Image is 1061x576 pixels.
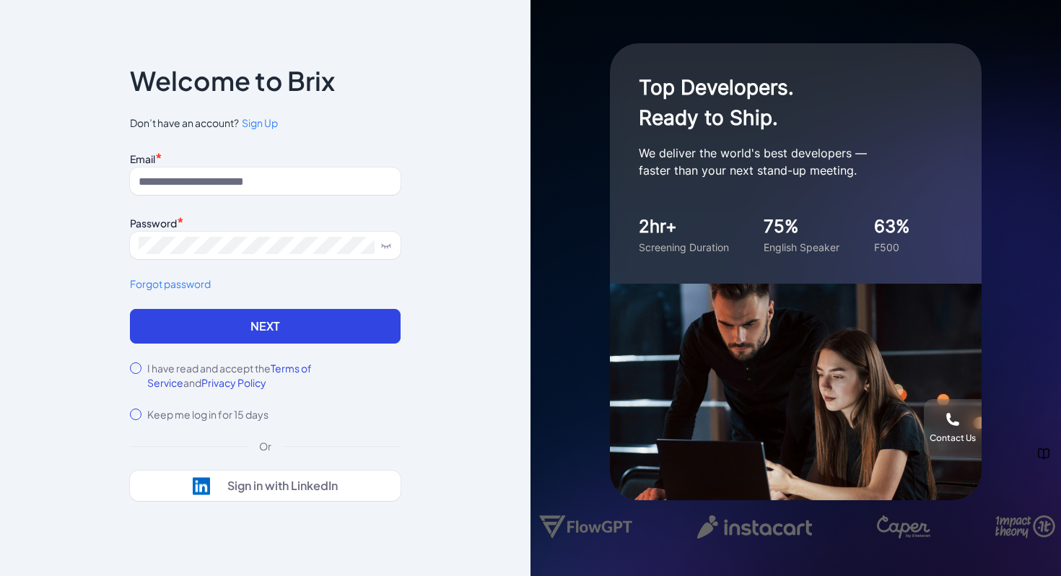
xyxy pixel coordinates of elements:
[201,376,266,389] span: Privacy Policy
[639,214,729,240] div: 2hr+
[764,214,839,240] div: 75%
[130,152,155,165] label: Email
[248,439,283,453] div: Or
[239,115,278,131] a: Sign Up
[764,240,839,255] div: English Speaker
[924,399,982,457] button: Contact Us
[874,214,910,240] div: 63%
[639,72,927,133] h1: Top Developers. Ready to Ship.
[639,240,729,255] div: Screening Duration
[930,432,976,444] div: Contact Us
[242,116,278,129] span: Sign Up
[147,361,401,390] label: I have read and accept the and
[130,471,401,501] button: Sign in with LinkedIn
[130,309,401,344] button: Next
[130,69,335,92] p: Welcome to Brix
[130,217,177,230] label: Password
[130,115,401,131] span: Don’t have an account?
[874,240,910,255] div: F500
[639,144,927,179] p: We deliver the world's best developers — faster than your next stand-up meeting.
[227,479,338,493] div: Sign in with LinkedIn
[147,407,268,422] label: Keep me log in for 15 days
[130,276,401,292] a: Forgot password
